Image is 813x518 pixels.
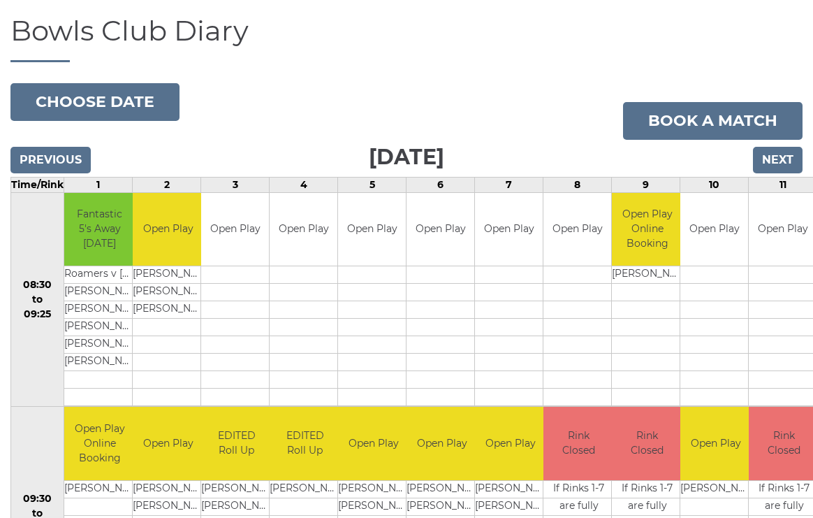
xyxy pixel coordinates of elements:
td: EDITED Roll Up [270,407,340,480]
a: Book a match [623,102,803,140]
td: Open Play [201,193,269,266]
td: Roamers v [GEOGRAPHIC_DATA] [64,266,135,284]
td: Rink Closed [543,407,614,480]
td: 8 [543,177,612,192]
td: 1 [64,177,133,192]
td: Time/Rink [11,177,64,192]
td: 4 [270,177,338,192]
td: [PERSON_NAME] [270,480,340,498]
td: 7 [475,177,543,192]
input: Next [753,147,803,173]
td: 9 [612,177,680,192]
td: Open Play [338,407,409,480]
td: [PERSON_NAME] [201,498,272,515]
td: Open Play [406,407,477,480]
td: [PERSON_NAME] [64,336,135,354]
td: Open Play [475,193,543,266]
td: [PERSON_NAME] [612,266,682,284]
td: Open Play [680,407,751,480]
td: Rink Closed [612,407,682,480]
td: [PERSON_NAME] [133,284,203,301]
td: EDITED Roll Up [201,407,272,480]
td: [PERSON_NAME] [64,354,135,371]
td: [PERSON_NAME] [133,480,203,498]
td: [PERSON_NAME] [64,480,135,498]
td: Open Play [475,407,545,480]
td: [PERSON_NAME] [133,301,203,319]
input: Previous [10,147,91,173]
td: Open Play [133,193,203,266]
td: [PERSON_NAME] [406,480,477,498]
td: [PERSON_NAME] [406,498,477,515]
td: If Rinks 1-7 [543,480,614,498]
td: Open Play [270,193,337,266]
h1: Bowls Club Diary [10,15,803,62]
td: Open Play Online Booking [64,407,135,480]
td: 5 [338,177,406,192]
td: [PERSON_NAME] [64,284,135,301]
td: [PERSON_NAME] [64,301,135,319]
td: 10 [680,177,749,192]
td: [PERSON_NAME] [680,480,751,498]
td: Fantastic 5's Away [DATE] [64,193,135,266]
td: [PERSON_NAME] [64,319,135,336]
td: Open Play Online Booking [612,193,682,266]
td: Open Play [133,407,203,480]
td: [PERSON_NAME] [475,498,545,515]
button: Choose date [10,83,180,121]
td: 6 [406,177,475,192]
td: [PERSON_NAME] [338,480,409,498]
td: 3 [201,177,270,192]
td: Open Play [406,193,474,266]
td: [PERSON_NAME] [133,498,203,515]
td: [PERSON_NAME] [201,480,272,498]
td: Open Play [543,193,611,266]
td: [PERSON_NAME] [338,498,409,515]
td: are fully [543,498,614,515]
td: are fully [612,498,682,515]
td: [PERSON_NAME] [133,266,203,284]
td: [PERSON_NAME] [475,480,545,498]
td: Open Play [338,193,406,266]
td: 2 [133,177,201,192]
td: If Rinks 1-7 [612,480,682,498]
td: Open Play [680,193,748,266]
td: 08:30 to 09:25 [11,192,64,407]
